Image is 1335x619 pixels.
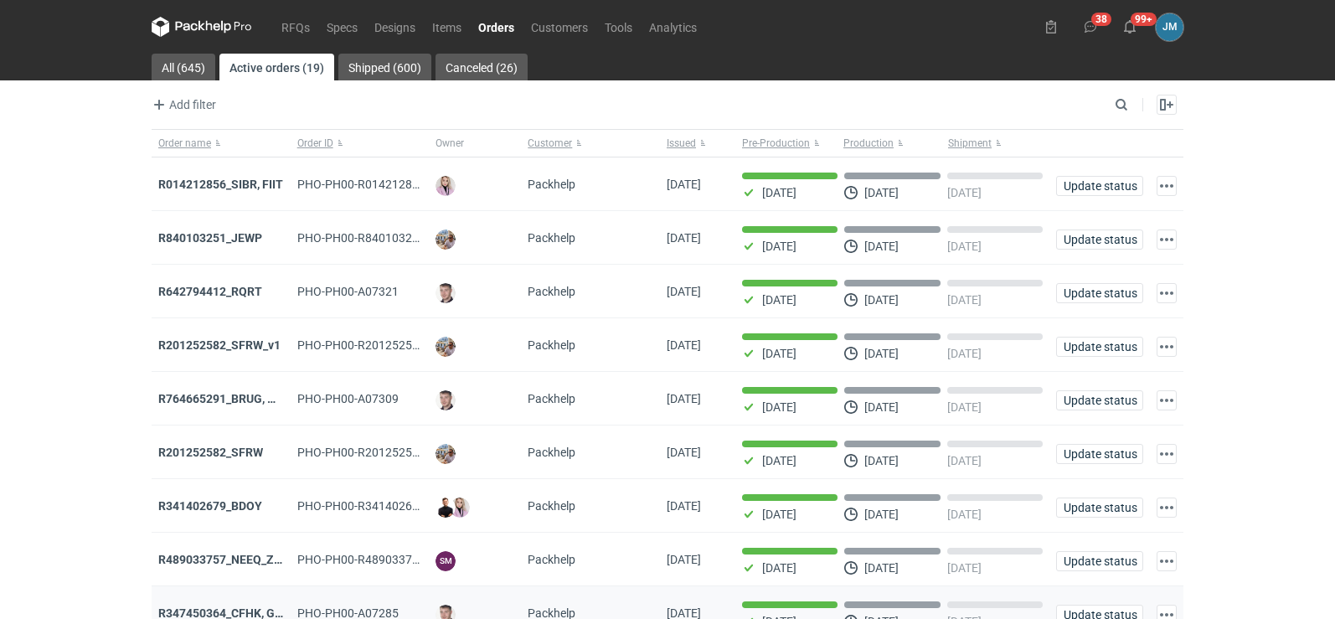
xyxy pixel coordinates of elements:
[947,454,982,467] p: [DATE]
[1056,444,1143,464] button: Update status
[843,137,894,150] span: Production
[762,454,796,467] p: [DATE]
[158,285,262,298] strong: R642794412_RQRT
[948,137,992,150] span: Shipment
[436,444,456,464] img: Michał Palasek
[297,338,481,352] span: PHO-PH00-R201252582_SFRW_V1
[297,137,333,150] span: Order ID
[436,230,456,250] img: Michał Palasek
[762,400,796,414] p: [DATE]
[424,17,470,37] a: Items
[762,508,796,521] p: [DATE]
[660,130,735,157] button: Issued
[450,498,470,518] img: Klaudia Wiśniewska
[158,338,281,352] a: R201252582_SFRW_v1
[1157,498,1177,518] button: Actions
[947,293,982,307] p: [DATE]
[297,499,461,513] span: PHO-PH00-R341402679_BDOY
[436,337,456,357] img: Michał Palasek
[667,178,701,191] span: 06/10/2025
[366,17,424,37] a: Designs
[528,499,575,513] span: Packhelp
[436,551,456,571] figcaption: SM
[1077,13,1104,40] button: 38
[273,17,318,37] a: RFQs
[667,553,701,566] span: 29/09/2025
[528,446,575,459] span: Packhelp
[1064,180,1136,192] span: Update status
[667,392,701,405] span: 01/10/2025
[864,454,899,467] p: [DATE]
[667,499,701,513] span: 29/09/2025
[641,17,705,37] a: Analytics
[436,54,528,80] a: Canceled (26)
[735,130,840,157] button: Pre-Production
[1156,13,1183,41] div: Joanna Myślak
[528,178,575,191] span: Packhelp
[318,17,366,37] a: Specs
[864,508,899,521] p: [DATE]
[1064,448,1136,460] span: Update status
[158,499,262,513] a: R341402679_BDOY
[1157,444,1177,464] button: Actions
[596,17,641,37] a: Tools
[152,54,215,80] a: All (645)
[528,392,575,405] span: Packhelp
[521,130,660,157] button: Customer
[945,130,1049,157] button: Shipment
[667,231,701,245] span: 03/10/2025
[528,231,575,245] span: Packhelp
[840,130,945,157] button: Production
[1064,555,1136,567] span: Update status
[148,95,217,115] button: Add filter
[158,392,298,405] a: R764665291_BRUG, HPRK
[436,137,464,150] span: Owner
[219,54,334,80] a: Active orders (19)
[1064,341,1136,353] span: Update status
[297,178,482,191] span: PHO-PH00-R014212856_SIBR,-FIIT
[762,240,796,253] p: [DATE]
[291,130,430,157] button: Order ID
[1157,337,1177,357] button: Actions
[1064,287,1136,299] span: Update status
[158,553,441,566] a: R489033757_NEEQ_ZVYP_WVPK_PHVG_SDDZ_GAYC
[1056,390,1143,410] button: Update status
[947,347,982,360] p: [DATE]
[297,392,399,405] span: PHO-PH00-A07309
[436,390,456,410] img: Maciej Sikora
[523,17,596,37] a: Customers
[158,446,263,459] a: R201252582_SFRW
[436,498,456,518] img: Tomasz Kubiak
[864,400,899,414] p: [DATE]
[947,508,982,521] p: [DATE]
[1056,551,1143,571] button: Update status
[528,338,575,352] span: Packhelp
[1056,176,1143,196] button: Update status
[762,347,796,360] p: [DATE]
[297,553,637,566] span: PHO-PH00-R489033757_NEEQ_ZVYP_WVPK_PHVG_SDDZ_GAYC
[338,54,431,80] a: Shipped (600)
[152,130,291,157] button: Order name
[667,137,696,150] span: Issued
[158,178,283,191] a: R014212856_SIBR, FIIT
[864,293,899,307] p: [DATE]
[1156,13,1183,41] button: JM
[528,137,572,150] span: Customer
[152,17,252,37] svg: Packhelp Pro
[158,137,211,150] span: Order name
[864,240,899,253] p: [DATE]
[436,176,456,196] img: Klaudia Wiśniewska
[528,553,575,566] span: Packhelp
[1157,230,1177,250] button: Actions
[1157,283,1177,303] button: Actions
[1157,390,1177,410] button: Actions
[149,95,216,115] span: Add filter
[947,240,982,253] p: [DATE]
